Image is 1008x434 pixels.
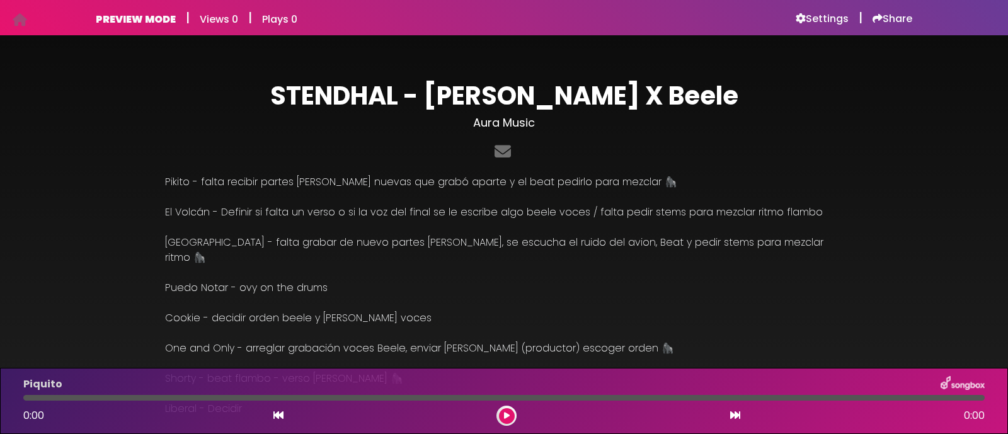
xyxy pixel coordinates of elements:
p: Pikito - falta recibir partes [PERSON_NAME] nuevas que grabó aparte y el beat pedirlo para mezclar 🦍 [165,174,843,190]
h3: Aura Music [165,116,843,130]
h5: | [859,10,862,25]
p: One and Only - arreglar grabación voces Beele, enviar [PERSON_NAME] (productor) escoger orden 🦍 [165,341,843,356]
h6: Views 0 [200,13,238,25]
a: Share [873,13,912,25]
p: Puedo Notar - ovy on the drums [165,280,843,295]
span: 0:00 [23,408,44,423]
h6: PREVIEW MODE [96,13,176,25]
img: songbox-logo-white.png [941,376,985,392]
h5: | [248,10,252,25]
p: Cookie - decidir orden beele y [PERSON_NAME] voces [165,311,843,326]
p: [GEOGRAPHIC_DATA] - falta grabar de nuevo partes [PERSON_NAME], se escucha el ruido del avion, Be... [165,235,843,265]
h5: | [186,10,190,25]
p: Piquito [23,377,62,392]
h6: Plays 0 [262,13,297,25]
a: Settings [796,13,849,25]
h1: STENDHAL - [PERSON_NAME] X Beele [165,81,843,111]
span: 0:00 [964,408,985,423]
p: El Volcán - Definir si falta un verso o si la voz del final se le escribe algo beele voces / falt... [165,205,843,220]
